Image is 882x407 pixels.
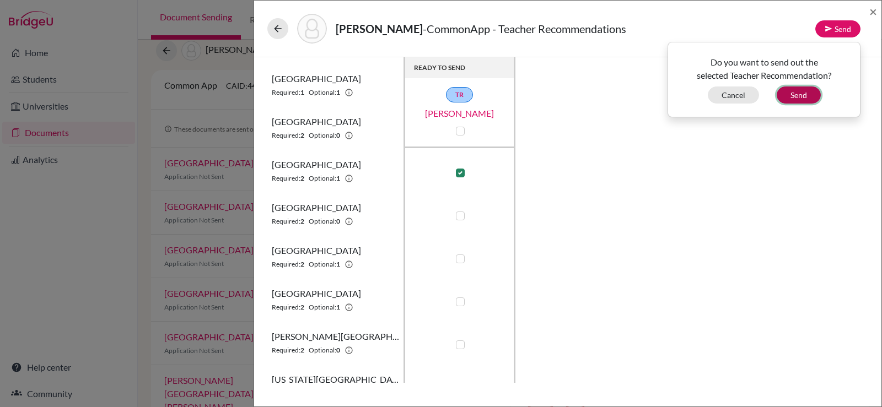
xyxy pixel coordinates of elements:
[405,107,515,120] a: [PERSON_NAME]
[336,259,340,269] b: 1
[336,302,340,312] b: 1
[300,259,304,269] b: 2
[272,345,300,355] span: Required:
[336,173,340,183] b: 1
[668,42,861,117] div: Send
[869,3,877,19] span: ×
[676,56,852,82] p: Do you want to send out the selected Teacher Recommendation?
[777,86,821,104] button: Send
[309,259,336,269] span: Optional:
[446,87,473,102] a: TR
[272,287,361,300] span: [GEOGRAPHIC_DATA]
[272,373,399,386] span: [US_STATE][GEOGRAPHIC_DATA]
[300,216,304,226] b: 2
[300,302,304,312] b: 2
[309,302,336,312] span: Optional:
[300,88,304,97] b: 1
[309,88,336,97] span: Optional:
[300,131,304,140] b: 2
[309,345,336,355] span: Optional:
[869,5,877,18] button: Close
[272,173,300,183] span: Required:
[272,88,300,97] span: Required:
[336,22,423,35] strong: [PERSON_NAME]
[272,330,399,343] span: [PERSON_NAME][GEOGRAPHIC_DATA][PERSON_NAME]
[300,173,304,183] b: 2
[272,158,361,171] span: [GEOGRAPHIC_DATA]
[405,57,515,78] th: READY TO SEND
[272,259,300,269] span: Required:
[272,131,300,140] span: Required:
[309,173,336,183] span: Optional:
[272,115,361,128] span: [GEOGRAPHIC_DATA]
[272,72,361,85] span: [GEOGRAPHIC_DATA]
[272,302,300,312] span: Required:
[336,345,340,355] b: 0
[423,22,626,35] span: - CommonApp - Teacher Recommendations
[336,88,340,97] b: 1
[272,244,361,257] span: [GEOGRAPHIC_DATA]
[272,216,300,226] span: Required:
[336,131,340,140] b: 0
[272,201,361,214] span: [GEOGRAPHIC_DATA]
[708,86,759,104] button: Cancel
[300,345,304,355] b: 2
[309,216,336,226] span: Optional:
[336,216,340,226] b: 0
[815,20,861,37] button: Send
[309,131,336,140] span: Optional:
